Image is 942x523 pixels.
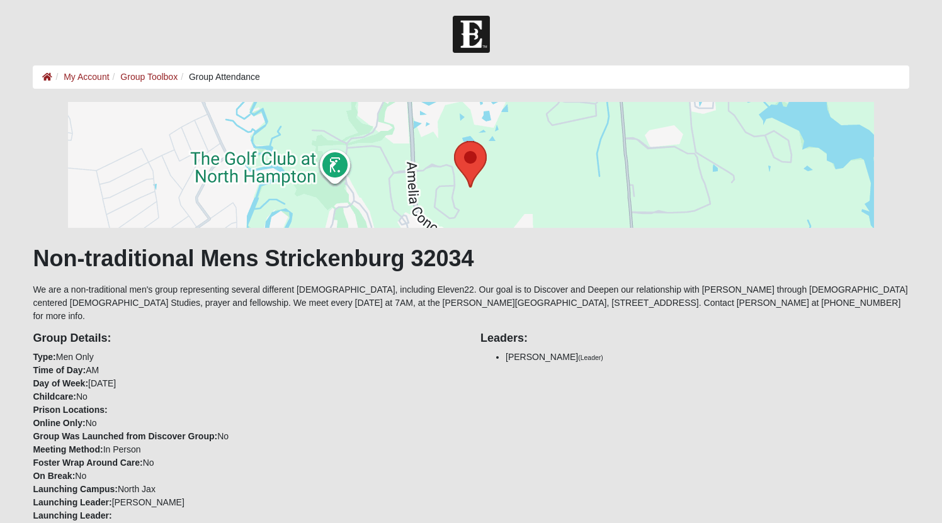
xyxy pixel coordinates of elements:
[33,431,217,441] strong: Group Was Launched from Discover Group:
[33,391,76,402] strong: Childcare:
[33,245,909,272] h1: Non-traditional Mens Strickenburg 32034
[33,484,118,494] strong: Launching Campus:
[178,70,260,84] li: Group Attendance
[33,458,142,468] strong: Foster Wrap Around Care:
[578,354,603,361] small: (Leader)
[506,351,909,364] li: [PERSON_NAME]
[33,378,88,388] strong: Day of Week:
[33,352,55,362] strong: Type:
[33,365,86,375] strong: Time of Day:
[120,72,178,82] a: Group Toolbox
[64,72,109,82] a: My Account
[33,332,462,346] h4: Group Details:
[480,332,909,346] h4: Leaders:
[33,418,85,428] strong: Online Only:
[33,497,111,507] strong: Launching Leader:
[33,471,75,481] strong: On Break:
[33,444,103,454] strong: Meeting Method:
[453,16,490,53] img: Church of Eleven22 Logo
[33,405,107,415] strong: Prison Locations:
